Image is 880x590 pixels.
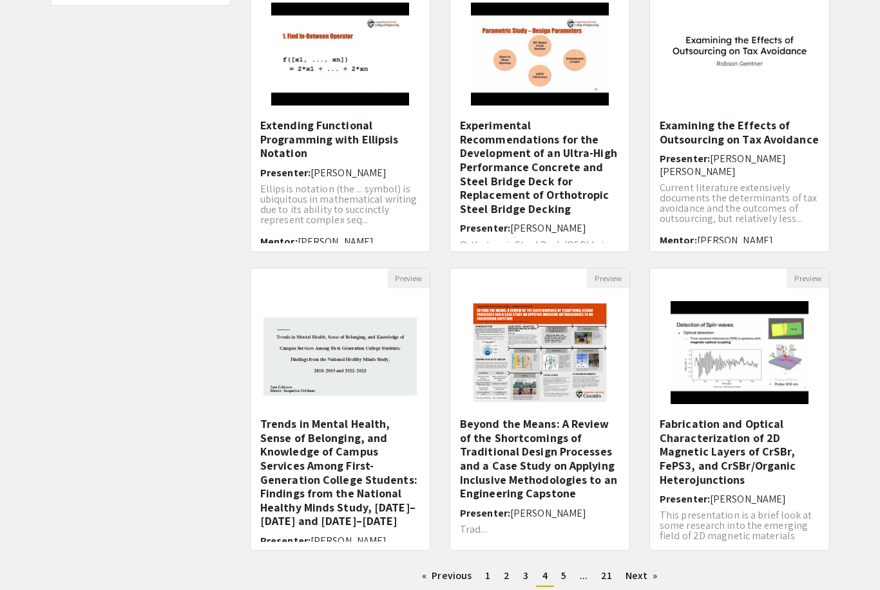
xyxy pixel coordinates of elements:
[619,566,664,585] a: Next page
[660,417,819,486] h5: Fabrication and Optical Characterization of 2D Magnetic Layers of CrSBr, FePS3, and CrSBr/Organic...
[251,297,430,409] img: <p><span style="background-color: transparent; color: rgb(0, 0, 0);">Trends in Mental Health, Sen...
[260,184,420,225] p: Ellipsis notation (the ... symbol) is ubiquitous in mathematical writing due to its ability to su...
[460,222,620,234] h6: Presenter:
[660,234,697,247] span: Mentor:
[460,240,620,250] p: Orthotropic Steel Deck (OSD) bri...
[450,268,630,551] div: Open Presentation <p>Beyond the Means: A Review of the Shortcomings of Traditional Design Process...
[10,532,55,580] iframe: Chat
[660,152,786,178] span: [PERSON_NAME] [PERSON_NAME]
[460,507,620,519] h6: Presenter:
[311,534,387,548] span: [PERSON_NAME]
[387,268,430,288] button: Preview
[542,569,548,582] span: 4
[601,569,612,582] span: 21
[504,569,510,582] span: 2
[485,569,490,582] span: 1
[458,288,621,417] img: <p>Beyond the Means: A Review of the Shortcomings of Traditional Design Processes and a Case Stud...
[260,417,420,528] h5: Trends in Mental Health, Sense of Belonging, and Knowledge of Campus Services Among First-Generat...
[510,506,586,520] span: [PERSON_NAME]
[416,566,478,585] a: Previous page
[697,234,773,247] span: [PERSON_NAME]
[649,268,830,551] div: Open Presentation <p>Fabrication and Optical Characterization of 2D Magnetic Layers of CrSBr, FeP...
[460,522,487,536] span: Trad...
[587,268,629,288] button: Preview
[311,166,387,180] span: [PERSON_NAME]
[510,221,586,235] span: [PERSON_NAME]
[660,152,819,177] h6: Presenter:
[298,235,374,248] span: [PERSON_NAME]
[660,510,819,551] p: This presentation is a brief look at some research into the emerging field of 2D magnetic materia...
[260,167,420,179] h6: Presenter:
[660,118,819,146] h5: Examining the Effects of Outsourcing on Tax Avoidance
[787,268,829,288] button: Preview
[250,268,430,551] div: Open Presentation <p><span style="background-color: transparent; color: rgb(0, 0, 0);">Trends in ...
[710,492,786,506] span: [PERSON_NAME]
[580,569,588,582] span: ...
[260,235,298,248] span: Mentor:
[460,417,620,501] h5: Beyond the Means: A Review of the Shortcomings of Traditional Design Processes and a Case Study o...
[260,535,420,547] h6: Presenter:
[658,288,821,417] img: <p>Fabrication and Optical Characterization of 2D Magnetic Layers of CrSBr, FePS3, and CrSBr/Orga...
[660,183,819,224] p: Current literature extensively documents the determinants of tax avoidance and the outcomes of ou...
[523,569,528,582] span: 3
[250,566,830,587] ul: Pagination
[660,493,819,505] h6: Presenter:
[561,569,566,582] span: 5
[260,118,420,160] h5: Extending Functional Programming with Ellipsis Notation
[460,118,620,216] h5: Experimental Recommendations for the Development of an Ultra-High Performance Concrete and Steel ...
